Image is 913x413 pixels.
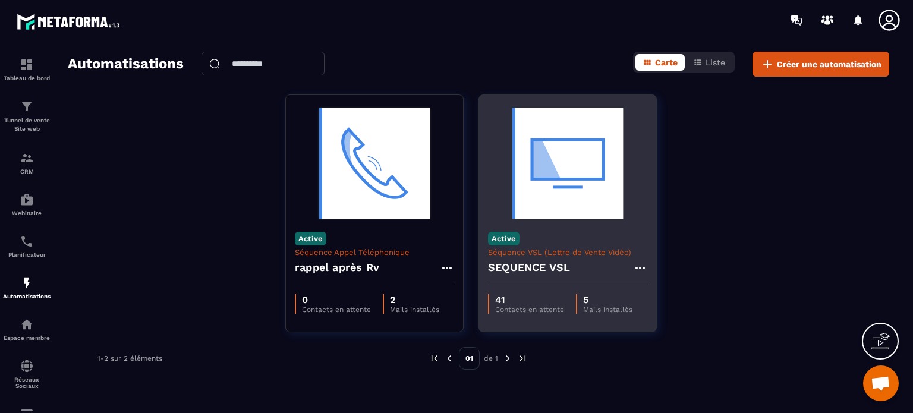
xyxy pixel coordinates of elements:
[444,353,455,364] img: prev
[488,104,647,223] img: automation-background
[20,193,34,207] img: automations
[3,168,51,175] p: CRM
[295,104,454,223] img: automation-background
[20,234,34,248] img: scheduler
[488,248,647,257] p: Séquence VSL (Lettre de Vente Vidéo)
[484,354,498,363] p: de 1
[97,354,162,362] p: 1-2 sur 2 éléments
[753,52,889,77] button: Créer une automatisation
[863,365,899,401] div: Ouvrir le chat
[3,267,51,308] a: automationsautomationsAutomatisations
[502,353,513,364] img: next
[295,232,326,245] p: Active
[429,353,440,364] img: prev
[3,350,51,398] a: social-networksocial-networkRéseaux Sociaux
[3,116,51,133] p: Tunnel de vente Site web
[495,305,564,314] p: Contacts en attente
[68,52,184,77] h2: Automatisations
[517,353,528,364] img: next
[3,225,51,267] a: schedulerschedulerPlanificateur
[3,75,51,81] p: Tableau de bord
[20,58,34,72] img: formation
[295,248,454,257] p: Séquence Appel Téléphonique
[20,99,34,114] img: formation
[20,276,34,290] img: automations
[583,305,632,314] p: Mails installés
[655,58,678,67] span: Carte
[3,49,51,90] a: formationformationTableau de bord
[3,308,51,350] a: automationsautomationsEspace membre
[3,90,51,142] a: formationformationTunnel de vente Site web
[3,335,51,341] p: Espace membre
[488,232,520,245] p: Active
[295,259,379,276] h4: rappel après Rv
[777,58,881,70] span: Créer une automatisation
[3,376,51,389] p: Réseaux Sociaux
[635,54,685,71] button: Carte
[302,294,371,305] p: 0
[3,184,51,225] a: automationsautomationsWebinaire
[390,294,439,305] p: 2
[459,347,480,370] p: 01
[20,151,34,165] img: formation
[583,294,632,305] p: 5
[20,317,34,332] img: automations
[390,305,439,314] p: Mails installés
[17,11,124,33] img: logo
[706,58,725,67] span: Liste
[3,210,51,216] p: Webinaire
[20,359,34,373] img: social-network
[302,305,371,314] p: Contacts en attente
[686,54,732,71] button: Liste
[495,294,564,305] p: 41
[3,293,51,299] p: Automatisations
[3,142,51,184] a: formationformationCRM
[3,251,51,258] p: Planificateur
[488,259,570,276] h4: SEQUENCE VSL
